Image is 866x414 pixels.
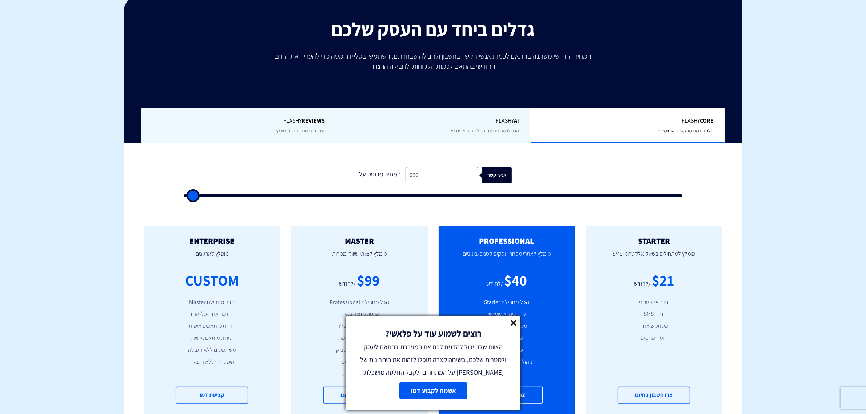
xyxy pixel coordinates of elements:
[155,358,270,366] li: היסטוריה ללא הגבלה
[302,117,325,124] b: REVIEWS
[354,167,406,183] div: המחיר מבוסס על
[486,167,515,183] div: אנשי קשר
[542,117,714,125] span: Flashy
[450,298,564,307] li: הכל מחבילת Starter
[597,310,711,318] li: דיוור SMS
[450,245,564,270] p: מומלץ לאתרי מסחר ועסקים קטנים-בינוניים
[129,19,737,40] h2: גדלים ביחד עם העסק שלכם
[152,117,325,125] span: Flashy
[155,334,270,342] li: שירות מותאם אישית
[185,270,239,291] div: CUSTOM
[597,245,711,270] p: מומלץ למתחילים בשיווק אלקטרוני וSMS
[514,117,519,124] b: AI
[155,245,270,270] p: מומלץ לארגונים
[270,51,597,71] p: המחיר החודשי משתנה בהתאם לכמות אנשי הקשר בחשבון ולחבילה שבחרתם, השתמשו בסליידר מטה כדי להעריך את ...
[700,117,714,124] b: Core
[450,236,564,245] h2: PROFESSIONAL
[323,387,396,404] a: צרו חשבון בחינם
[302,322,417,330] li: פופאפים ללא הגבלה
[597,298,711,307] li: דיוור אלקטרוני
[155,236,270,245] h2: ENTERPRISE
[634,280,651,288] div: /לחודש
[450,310,564,318] li: מרקטינג אוטומיישן
[657,127,714,134] span: פלטפורמת מרקטינג אוטומיישן
[155,298,270,307] li: הכל מחבילת Master
[347,117,519,125] span: Flashy
[302,334,417,342] li: אנליטיקה מתקדמת
[357,270,380,291] div: $99
[597,236,711,245] h2: STARTER
[302,310,417,318] li: פרסונליזציה באתר
[276,127,325,134] span: יותר ביקורות בפחות מאמץ
[451,127,519,134] span: הגדילו מכירות עם המלצות מוצרים AI
[155,322,270,330] li: דוחות מותאמים אישית
[597,322,711,330] li: משתמש אחד
[302,298,417,307] li: הכל מחבילת Professional
[597,334,711,342] li: דומיין מותאם
[176,387,248,404] a: קביעת דמו
[302,358,417,366] li: עד 15 משתמשים
[486,280,503,288] div: /לחודש
[652,270,674,291] div: $21
[155,310,270,318] li: הדרכה אחד-על-אחד
[155,346,270,354] li: משתמשים ללא הגבלה
[302,245,417,270] p: מומלץ לצוותי שיווק ומכירות
[339,280,356,288] div: /לחודש
[504,270,527,291] div: $40
[302,236,417,245] h2: MASTER
[302,370,417,378] li: תמיכה מורחבת
[618,387,690,404] a: צרו חשבון בחינם
[302,346,417,354] li: אינטגרציה עם פייסבוק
